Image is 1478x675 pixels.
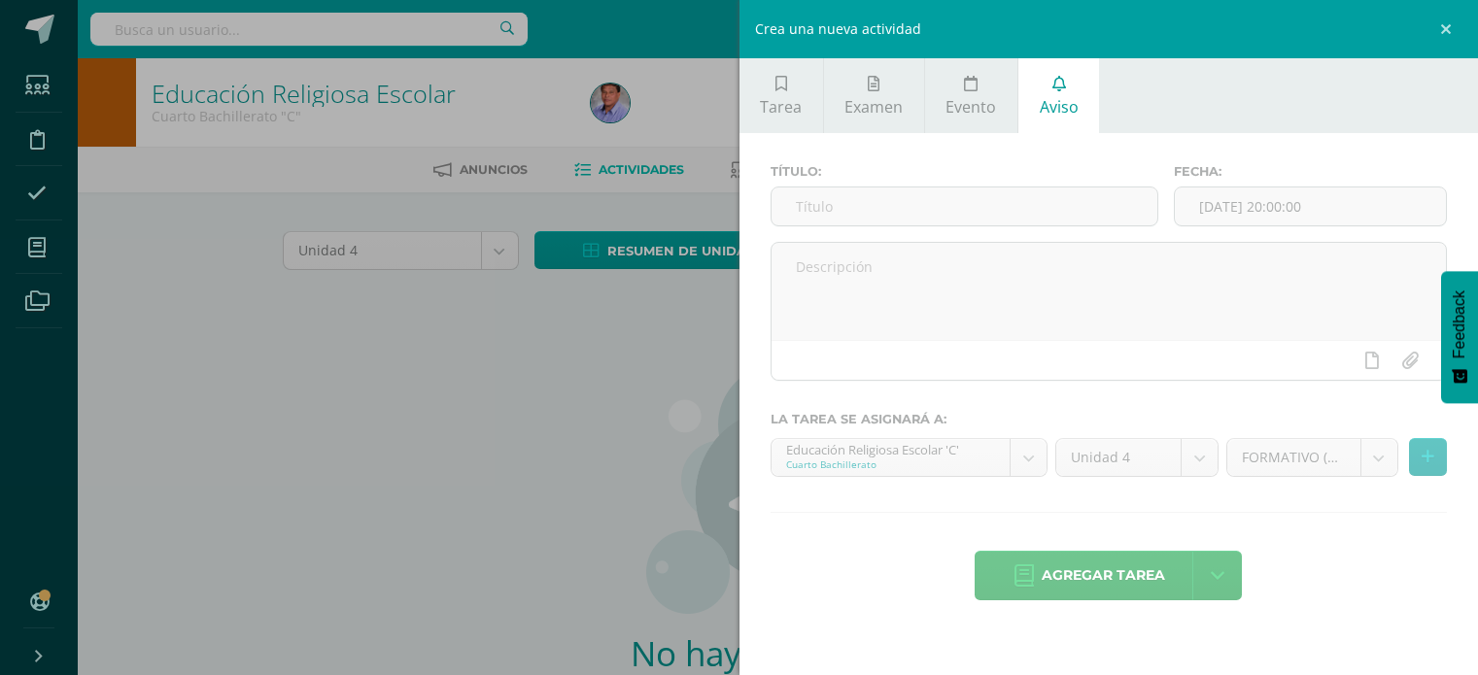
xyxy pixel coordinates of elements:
[772,187,1158,225] input: Título
[844,96,903,118] span: Examen
[945,96,996,118] span: Evento
[1040,96,1079,118] span: Aviso
[1451,290,1468,358] span: Feedback
[771,164,1159,179] label: Título:
[772,439,1048,476] a: Educación Religiosa Escolar 'C'Cuarto Bachillerato
[1227,439,1397,476] a: FORMATIVO (60.0%)
[1174,164,1447,179] label: Fecha:
[760,96,802,118] span: Tarea
[1071,439,1166,476] span: Unidad 4
[1056,439,1218,476] a: Unidad 4
[1042,552,1165,599] span: Agregar tarea
[786,439,996,457] div: Educación Religiosa Escolar 'C'
[1242,439,1346,476] span: FORMATIVO (60.0%)
[1441,271,1478,403] button: Feedback - Mostrar encuesta
[824,58,924,133] a: Examen
[771,412,1448,426] label: La tarea se asignará a:
[1018,58,1099,133] a: Aviso
[1175,187,1446,225] input: Fecha de entrega
[739,58,823,133] a: Tarea
[925,58,1017,133] a: Evento
[786,457,996,471] div: Cuarto Bachillerato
